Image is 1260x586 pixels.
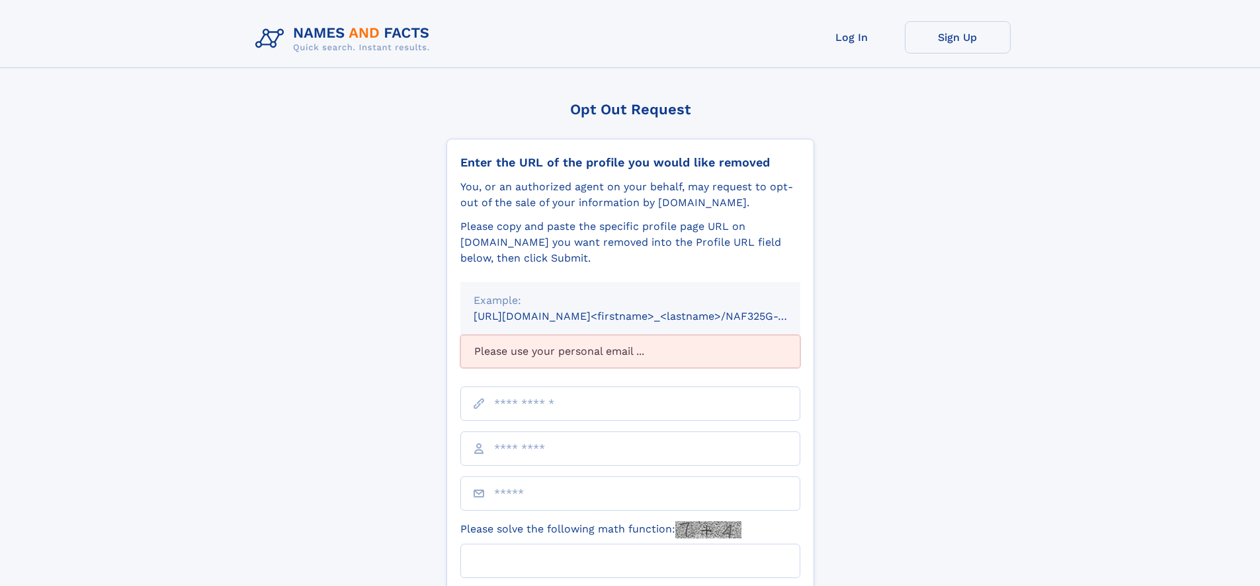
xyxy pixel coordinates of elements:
img: Logo Names and Facts [250,21,441,57]
a: Log In [799,21,905,54]
div: You, or an authorized agent on your behalf, may request to opt-out of the sale of your informatio... [460,179,800,211]
div: Enter the URL of the profile you would like removed [460,155,800,170]
div: Opt Out Request [446,101,814,118]
small: [URL][DOMAIN_NAME]<firstname>_<lastname>/NAF325G-xxxxxxxx [474,310,825,322]
div: Example: [474,293,787,309]
div: Please use your personal email ... [460,335,800,368]
div: Please copy and paste the specific profile page URL on [DOMAIN_NAME] you want removed into the Pr... [460,219,800,266]
label: Please solve the following math function: [460,521,741,538]
a: Sign Up [905,21,1011,54]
